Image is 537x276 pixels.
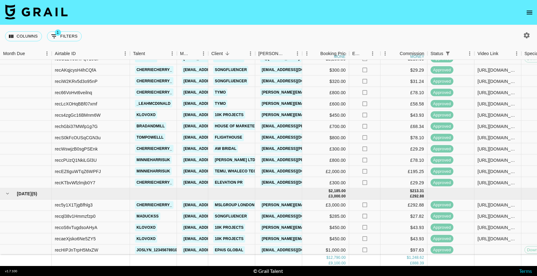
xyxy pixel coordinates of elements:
button: Menu [465,49,474,58]
button: Menu [42,49,52,58]
div: £300.00 [302,177,349,188]
span: approved [431,180,453,186]
div: $ [410,188,412,194]
span: [DATE] [17,191,32,197]
div: £29.29 [380,143,427,155]
a: EPAIS Global [213,246,245,254]
div: $300.00 [302,64,349,76]
div: recEZ6guWTqZ6WPFJ [55,168,101,174]
div: https://www.tiktok.com/@cherriecherry_/video/7531080319017979158?is_from_webapp=1&sender_device=p... [478,179,518,186]
a: cherriecherry_ [135,66,173,74]
a: maduckss [135,212,160,220]
div: money [334,55,348,59]
a: minnieharrisuk [135,156,172,164]
div: recKTbvWfzlmjb0Y7 [55,179,95,186]
button: Menu [380,49,390,58]
div: £800.00 [302,155,349,166]
a: cherriecherry_ [135,145,173,153]
a: klovoxo [135,223,157,231]
div: reccPUzQ1NkiLGl3U [55,157,97,163]
div: Status [427,48,474,60]
button: Menu [168,49,177,58]
div: Video Link [478,48,498,60]
div: recOL2VJ6RPqV1eGi [55,55,98,62]
a: [EMAIL_ADDRESS][PERSON_NAME][DOMAIN_NAME] [182,223,284,231]
a: klovoxo [135,111,157,119]
div: [PERSON_NAME] [258,48,284,60]
a: Elevation PR [213,179,244,187]
div: recaeXjsko6Ne5ZY5 [55,236,96,242]
a: [PERSON_NAME][EMAIL_ADDRESS][PERSON_NAME][DOMAIN_NAME] [260,201,395,209]
a: TYMO [213,89,227,96]
div: $97.63 [380,244,427,256]
div: https://www.tiktok.com/@maduckss/video/7535134528151604536?is_from_webapp=1&sender_device=pc&web_... [478,213,518,219]
button: Sort [223,49,232,58]
div: https://www.tiktok.com/@cherriecherry_/video/7502174336757812502?is_from_webapp=1&sender_device=p... [478,100,518,107]
div: $450.00 [302,110,349,121]
div: recLcXOHqBBf07xmf [55,100,97,107]
div: 9,100.00 [331,260,346,266]
span: 1 [55,29,61,36]
button: Sort [361,49,370,58]
button: Menu [121,49,130,58]
a: [PERSON_NAME][EMAIL_ADDRESS][PERSON_NAME][DOMAIN_NAME] [260,111,395,119]
div: £68.34 [380,121,427,132]
a: Temu, Whaleco Technology Limited ([GEOGRAPHIC_DATA]/[GEOGRAPHIC_DATA]) [213,167,380,175]
div: Status [431,48,443,60]
span: approved [431,67,453,73]
button: Sort [498,49,507,58]
a: [PERSON_NAME][EMAIL_ADDRESS][DOMAIN_NAME] [260,89,362,96]
button: Show filters [47,31,82,41]
button: open drawer [523,6,536,19]
button: Show filters [443,49,452,58]
a: _leahmcd0nald [135,100,172,108]
div: Month Due [3,48,25,60]
div: £ [328,260,331,266]
div: Talent [130,48,177,60]
div: £800.00 [302,87,349,98]
a: [EMAIL_ADDRESS][PERSON_NAME][DOMAIN_NAME] [182,111,284,119]
a: [EMAIL_ADDRESS][PERSON_NAME][DOMAIN_NAME] [182,145,284,153]
div: 1,248.62 [409,255,424,260]
a: AW Bridal [213,145,238,153]
button: Sort [452,49,461,58]
a: Flighthouse [213,134,244,141]
a: [EMAIL_ADDRESS][DOMAIN_NAME] [260,134,330,141]
span: approved [431,101,453,107]
button: Menu [512,49,521,58]
div: https://www.tiktok.com/@tompowelll/photo/7522888521527397654 [478,134,518,141]
div: https://www.tiktok.com/@cherriecherry_/video/7533987890913725718?is_from_webapp=1&sender_device=p... [478,146,518,152]
div: © Grail Talent [253,268,283,274]
div: £29.29 [380,177,427,188]
div: $285.00 [302,211,349,222]
div: £78.10 [380,155,427,166]
div: Manager [177,48,208,60]
div: £ [410,260,412,266]
div: £58.58 [380,98,427,110]
div: https://www.instagram.com/stories/minnieharrisuk/3696700813652098617/ [478,157,518,163]
span: ( 5 ) [32,191,37,197]
div: rechGbi37MWlp1g7G [55,123,98,129]
img: Grail Talent [5,4,68,19]
a: bradandmill [135,122,166,130]
div: Booking Price [320,48,348,60]
div: Talent [133,48,145,60]
div: money [410,55,424,59]
div: £ [328,194,331,199]
div: $43.93 [380,233,427,244]
button: hide children [3,189,12,198]
div: 12,790.00 [328,255,346,260]
div: $31.24 [380,76,427,87]
button: Menu [246,49,255,58]
div: $ [326,255,328,260]
a: [PERSON_NAME] LTD [213,156,257,164]
a: [EMAIL_ADDRESS][PERSON_NAME][DOMAIN_NAME] [182,77,284,85]
div: https://www.tiktok.com/@cherriecherry_/video/7502174336757812502?is_from_webapp=1&sender_device=p... [478,89,518,95]
div: https://www.instagram.com/reel/DMZ3pnJIBQh/ [478,168,518,174]
div: 213.31 [412,188,424,194]
div: £195.25 [380,166,427,177]
div: v 1.7.100 [5,269,17,273]
a: [PERSON_NAME][EMAIL_ADDRESS][DOMAIN_NAME] [260,100,362,108]
div: recql38v1Hmmzfzp0 [55,213,96,219]
span: approved [431,56,453,62]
